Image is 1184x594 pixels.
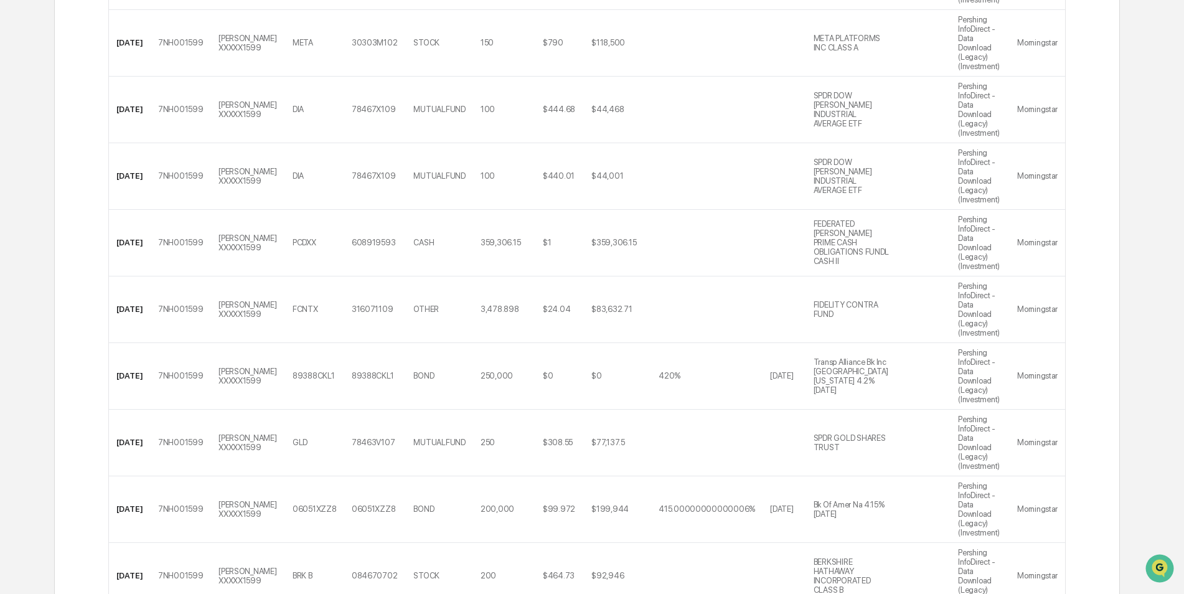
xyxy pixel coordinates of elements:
td: $790 [535,10,584,77]
td: 3,478.898 [473,276,535,343]
td: [PERSON_NAME] XXXXX1599 [211,210,285,276]
td: $118,500 [584,10,651,77]
td: $44,001 [584,143,651,210]
td: [DATE] [109,77,151,143]
td: 359,306.15 [473,210,535,276]
span: Preclearance [25,157,80,169]
td: META [285,10,344,77]
td: [DATE] [109,10,151,77]
td: [PERSON_NAME] XXXXX1599 [211,143,285,210]
td: [DATE] [109,143,151,210]
td: FEDERATED [PERSON_NAME] PRIME CASH OBLIGATIONS FUNDL CASH II [806,210,899,276]
td: [DATE] [109,410,151,476]
td: [DATE] [763,476,806,543]
td: $0 [584,343,651,410]
td: MUTUALFUND [406,410,472,476]
td: MUTUALFUND [406,143,472,210]
td: 420% [651,343,763,410]
button: Start new chat [212,99,227,114]
div: 🗄️ [90,158,100,168]
td: 7NH001599 [151,143,211,210]
td: $44,468 [584,77,651,143]
td: Morningstar [1010,210,1065,276]
span: Pylon [124,211,151,220]
td: Morningstar [1010,10,1065,77]
td: $24.04 [535,276,584,343]
td: META PLATFORMS INC CLASS A [806,10,899,77]
td: 415.00000000000006% [651,476,763,543]
div: 🖐️ [12,158,22,168]
td: 7NH001599 [151,410,211,476]
td: 100 [473,77,535,143]
td: [DATE] [109,210,151,276]
td: 250,000 [473,343,535,410]
td: GLD [285,410,344,476]
td: 78467X109 [344,77,406,143]
td: [PERSON_NAME] XXXXX1599 [211,276,285,343]
td: $77,137.5 [584,410,651,476]
td: SPDR GOLD SHARES TRUST [806,410,899,476]
td: SPDR DOW [PERSON_NAME] INDUSTRIAL AVERAGE ETF [806,143,899,210]
td: Pershing InfoDirect - Data Download (Legacy) (Investment) [951,476,1010,543]
a: 🖐️Preclearance [7,152,85,174]
td: 06051XZZ8 [285,476,344,543]
td: [PERSON_NAME] XXXXX1599 [211,476,285,543]
td: 78467X109 [344,143,406,210]
td: 89388CKL1 [285,343,344,410]
td: 7NH001599 [151,210,211,276]
td: 7NH001599 [151,276,211,343]
td: 78463V107 [344,410,406,476]
td: MUTUALFUND [406,77,472,143]
td: Pershing InfoDirect - Data Download (Legacy) (Investment) [951,276,1010,343]
td: $308.55 [535,410,584,476]
td: [PERSON_NAME] XXXXX1599 [211,10,285,77]
td: OTHER [406,276,472,343]
td: DIA [285,77,344,143]
input: Clear [32,57,205,70]
td: [DATE] [109,276,151,343]
td: [DATE] [109,343,151,410]
td: $444.68 [535,77,584,143]
td: 7NH001599 [151,10,211,77]
span: Data Lookup [25,181,78,193]
td: CASH [406,210,472,276]
td: 150 [473,10,535,77]
td: 316071109 [344,276,406,343]
td: STOCK [406,10,472,77]
td: Pershing InfoDirect - Data Download (Legacy) (Investment) [951,77,1010,143]
td: [DATE] [109,476,151,543]
td: Morningstar [1010,476,1065,543]
td: $1 [535,210,584,276]
td: 89388CKL1 [344,343,406,410]
div: 🔎 [12,182,22,192]
td: $359,306.15 [584,210,651,276]
td: $99.972 [535,476,584,543]
td: 200,000 [473,476,535,543]
a: Powered byPylon [88,210,151,220]
span: Attestations [103,157,154,169]
td: BOND [406,343,472,410]
td: BOND [406,476,472,543]
td: Pershing InfoDirect - Data Download (Legacy) (Investment) [951,10,1010,77]
td: Morningstar [1010,77,1065,143]
td: 608919593 [344,210,406,276]
td: $83,632.71 [584,276,651,343]
td: Bk Of Amer Na 4.15% [DATE] [806,476,899,543]
td: 100 [473,143,535,210]
div: We're available if you need us! [42,108,157,118]
p: How can we help? [12,26,227,46]
td: 250 [473,410,535,476]
a: 🔎Data Lookup [7,176,83,198]
td: PCDXX [285,210,344,276]
td: Pershing InfoDirect - Data Download (Legacy) (Investment) [951,343,1010,410]
iframe: Open customer support [1144,553,1178,587]
td: Morningstar [1010,410,1065,476]
td: $0 [535,343,584,410]
td: Pershing InfoDirect - Data Download (Legacy) (Investment) [951,410,1010,476]
td: Pershing InfoDirect - Data Download (Legacy) (Investment) [951,210,1010,276]
td: 06051XZZ8 [344,476,406,543]
td: Morningstar [1010,143,1065,210]
td: SPDR DOW [PERSON_NAME] INDUSTRIAL AVERAGE ETF [806,77,899,143]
